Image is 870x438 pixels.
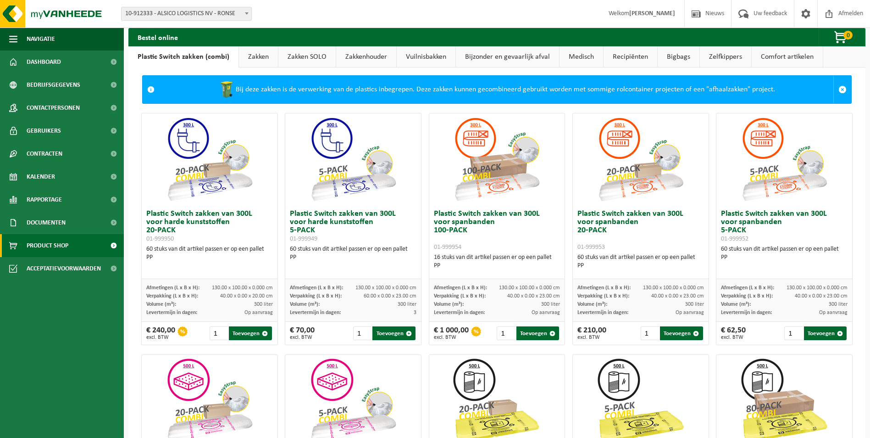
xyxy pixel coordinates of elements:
[577,310,628,315] span: Levertermijn in dagen:
[290,293,342,299] span: Verpakking (L x B x H):
[290,253,416,262] div: PP
[532,310,560,315] span: Op aanvraag
[819,28,864,46] button: 0
[738,113,830,205] img: 01-999952
[497,326,515,340] input: 1
[819,310,848,315] span: Op aanvraag
[254,302,273,307] span: 300 liter
[577,335,606,340] span: excl. BTW
[651,293,704,299] span: 40.00 x 0.00 x 23.00 cm
[27,119,61,142] span: Gebruikers
[721,326,746,340] div: € 62,50
[290,326,315,340] div: € 70,00
[560,46,603,67] a: Medisch
[577,293,629,299] span: Verpakking (L x B x H):
[27,211,66,234] span: Documenten
[244,310,273,315] span: Op aanvraag
[27,188,62,211] span: Rapportage
[336,46,396,67] a: Zakkenhouder
[784,326,803,340] input: 1
[721,210,848,243] h3: Plastic Switch zakken van 300L voor spanbanden 5-PACK
[577,285,631,291] span: Afmetingen (L x B x H):
[128,46,238,67] a: Plastic Switch zakken (combi)
[595,113,687,205] img: 01-999953
[829,302,848,307] span: 300 liter
[229,326,272,340] button: Toevoegen
[499,285,560,291] span: 130.00 x 100.00 x 0.000 cm
[210,326,228,340] input: 1
[721,245,848,262] div: 60 stuks van dit artikel passen er op een pallet
[159,76,833,103] div: Bij deze zakken is de verwerking van de plastics inbegrepen. Deze zakken kunnen gecombineerd gebr...
[577,253,704,270] div: 60 stuks van dit artikel passen er op een pallet
[398,302,416,307] span: 300 liter
[660,326,703,340] button: Toevoegen
[507,293,560,299] span: 40.00 x 0.00 x 23.00 cm
[434,293,486,299] span: Verpakking (L x B x H):
[146,245,273,262] div: 60 stuks van dit artikel passen er op een pallet
[27,234,68,257] span: Product Shop
[577,326,606,340] div: € 210,00
[434,285,487,291] span: Afmetingen (L x B x H):
[721,293,773,299] span: Verpakking (L x B x H):
[629,10,675,17] strong: [PERSON_NAME]
[146,236,174,242] span: 01-999950
[146,293,198,299] span: Verpakking (L x B x H):
[290,245,416,262] div: 60 stuks van dit artikel passen er op een pallet
[239,46,278,67] a: Zakken
[146,253,273,262] div: PP
[27,165,55,188] span: Kalender
[604,46,657,67] a: Recipiënten
[146,326,175,340] div: € 240,00
[290,310,341,315] span: Levertermijn in dagen:
[721,302,751,307] span: Volume (m³):
[787,285,848,291] span: 130.00 x 100.00 x 0.000 cm
[456,46,559,67] a: Bijzonder en gevaarlijk afval
[577,210,704,251] h3: Plastic Switch zakken van 300L voor spanbanden 20-PACK
[721,253,848,262] div: PP
[414,310,416,315] span: 3
[146,302,176,307] span: Volume (m³):
[146,310,197,315] span: Levertermijn in dagen:
[434,310,485,315] span: Levertermijn in dagen:
[577,302,607,307] span: Volume (m³):
[721,285,774,291] span: Afmetingen (L x B x H):
[658,46,699,67] a: Bigbags
[434,302,464,307] span: Volume (m³):
[434,244,461,251] span: 01-999954
[290,335,315,340] span: excl. BTW
[164,113,255,205] img: 01-999950
[685,302,704,307] span: 300 liter
[721,335,746,340] span: excl. BTW
[397,46,455,67] a: Vuilnisbakken
[804,326,847,340] button: Toevoegen
[355,285,416,291] span: 130.00 x 100.00 x 0.000 cm
[290,285,343,291] span: Afmetingen (L x B x H):
[451,113,543,205] img: 01-999954
[434,262,560,270] div: PP
[353,326,371,340] input: 1
[146,210,273,243] h3: Plastic Switch zakken van 300L voor harde kunststoffen 20-PACK
[278,46,336,67] a: Zakken SOLO
[307,113,399,205] img: 01-999949
[212,285,273,291] span: 130.00 x 100.00 x 0.000 cm
[577,262,704,270] div: PP
[676,310,704,315] span: Op aanvraag
[643,285,704,291] span: 130.00 x 100.00 x 0.000 cm
[752,46,823,67] a: Comfort artikelen
[27,142,62,165] span: Contracten
[27,28,55,51] span: Navigatie
[122,7,251,20] span: 10-912333 - ALSICO LOGISTICS NV - RONSE
[721,236,748,242] span: 01-999952
[27,51,61,73] span: Dashboard
[290,210,416,243] h3: Plastic Switch zakken van 300L voor harde kunststoffen 5-PACK
[833,76,851,103] a: Sluit melding
[27,73,80,96] span: Bedrijfsgegevens
[516,326,559,340] button: Toevoegen
[372,326,415,340] button: Toevoegen
[434,253,560,270] div: 16 stuks van dit artikel passen er op een pallet
[121,7,252,21] span: 10-912333 - ALSICO LOGISTICS NV - RONSE
[290,236,317,242] span: 01-999949
[721,310,772,315] span: Levertermijn in dagen:
[217,80,236,99] img: WB-0240-HPE-GN-50.png
[434,326,469,340] div: € 1 000,00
